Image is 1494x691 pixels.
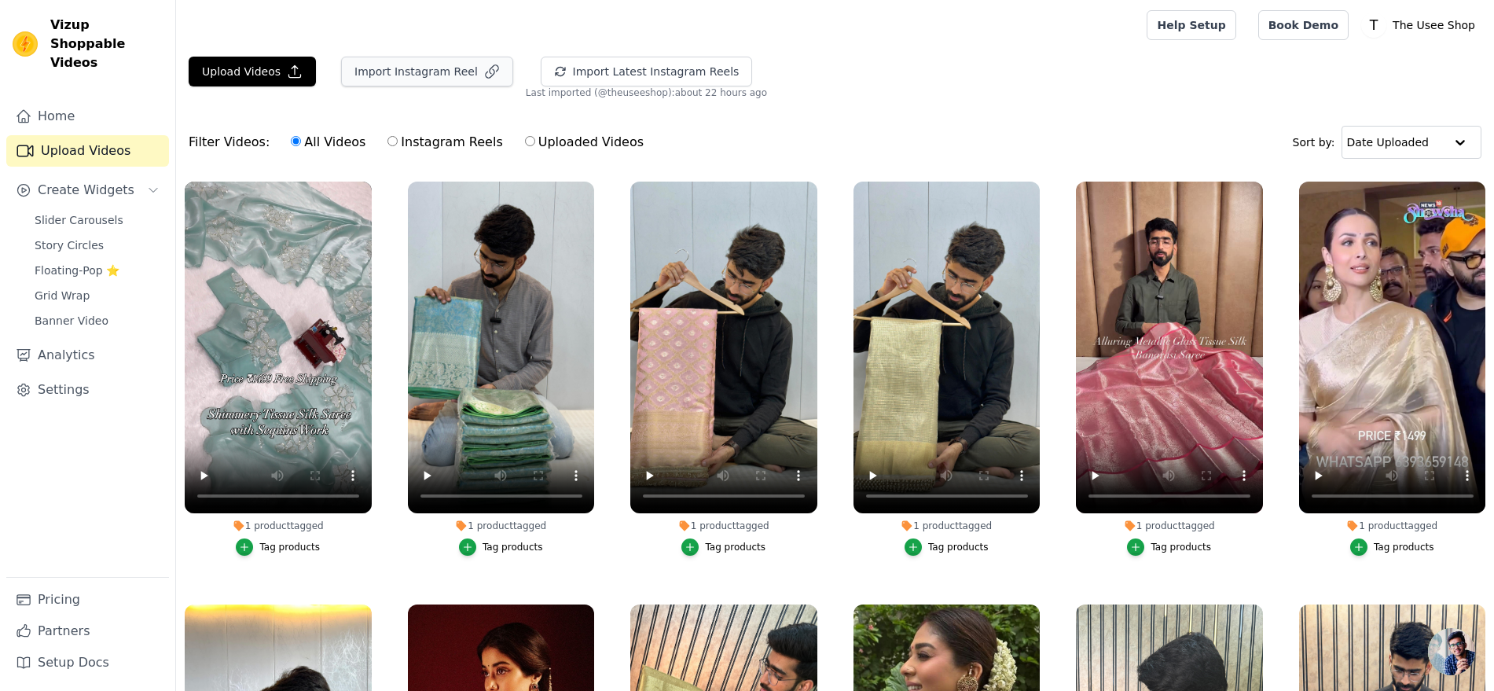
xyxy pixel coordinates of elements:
[524,132,644,153] label: Uploaded Videos
[928,541,989,553] div: Tag products
[541,57,753,86] button: Import Latest Instagram Reels
[1127,538,1211,556] button: Tag products
[387,132,503,153] label: Instagram Reels
[25,259,169,281] a: Floating-Pop ⭐
[483,541,543,553] div: Tag products
[1350,538,1434,556] button: Tag products
[459,538,543,556] button: Tag products
[6,647,169,678] a: Setup Docs
[35,313,108,329] span: Banner Video
[1299,520,1486,532] div: 1 product tagged
[35,212,123,228] span: Slider Carousels
[35,263,119,278] span: Floating-Pop ⭐
[1293,126,1482,159] div: Sort by:
[1374,541,1434,553] div: Tag products
[25,285,169,307] a: Grid Wrap
[25,234,169,256] a: Story Circles
[387,136,398,146] input: Instagram Reels
[1369,17,1378,33] text: T
[1428,628,1475,675] div: Open chat
[35,288,90,303] span: Grid Wrap
[6,175,169,206] button: Create Widgets
[905,538,989,556] button: Tag products
[189,124,652,160] div: Filter Videos:
[853,520,1041,532] div: 1 product tagged
[50,16,163,72] span: Vizup Shoppable Videos
[630,520,817,532] div: 1 product tagged
[1151,541,1211,553] div: Tag products
[408,520,595,532] div: 1 product tagged
[290,132,366,153] label: All Videos
[259,541,320,553] div: Tag products
[13,31,38,57] img: Vizup
[1258,10,1349,40] a: Book Demo
[1386,11,1481,39] p: The Usee Shop
[1147,10,1235,40] a: Help Setup
[185,520,372,532] div: 1 product tagged
[6,584,169,616] a: Pricing
[291,136,301,146] input: All Videos
[525,136,535,146] input: Uploaded Videos
[6,101,169,132] a: Home
[341,57,513,86] button: Import Instagram Reel
[681,538,765,556] button: Tag products
[25,209,169,231] a: Slider Carousels
[6,340,169,371] a: Analytics
[236,538,320,556] button: Tag products
[6,135,169,167] a: Upload Videos
[1361,11,1481,39] button: T The Usee Shop
[526,86,767,99] span: Last imported (@ theuseeshop ): about 22 hours ago
[1076,520,1263,532] div: 1 product tagged
[25,310,169,332] a: Banner Video
[189,57,316,86] button: Upload Videos
[38,181,134,200] span: Create Widgets
[6,374,169,406] a: Settings
[6,616,169,647] a: Partners
[35,237,104,253] span: Story Circles
[705,541,765,553] div: Tag products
